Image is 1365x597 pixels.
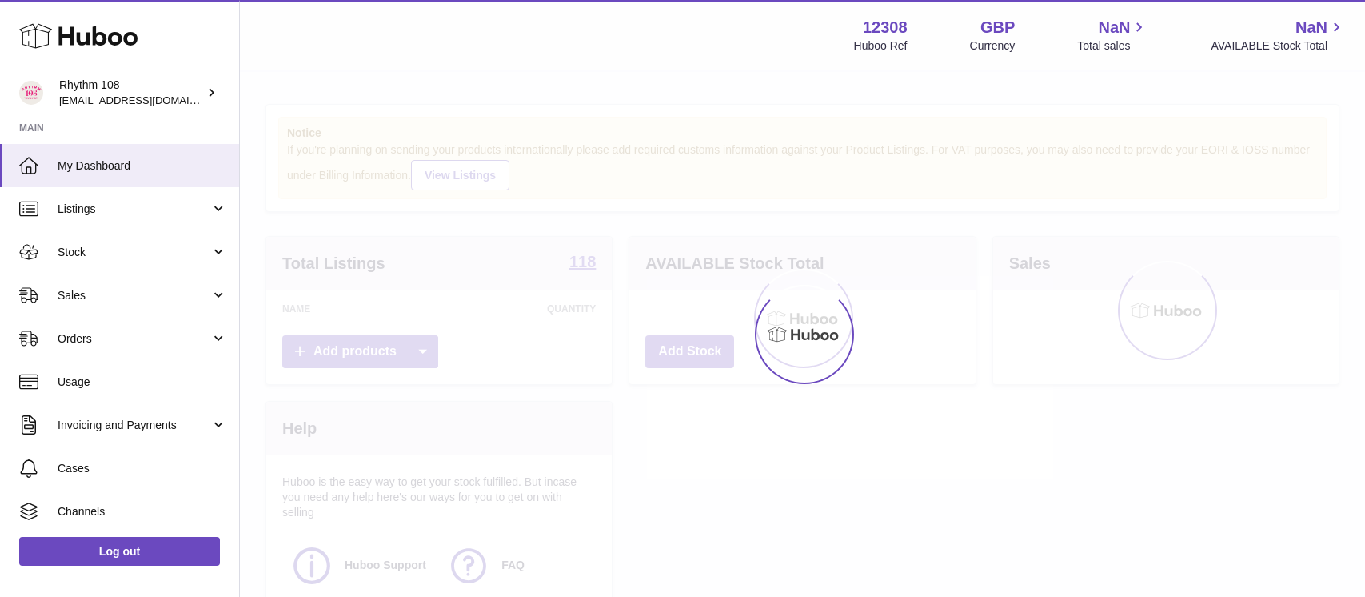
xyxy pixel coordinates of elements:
span: Cases [58,461,227,476]
span: Listings [58,202,210,217]
span: AVAILABLE Stock Total [1211,38,1346,54]
strong: GBP [980,17,1015,38]
span: NaN [1098,17,1130,38]
span: Usage [58,375,227,390]
a: NaN AVAILABLE Stock Total [1211,17,1346,54]
strong: 12308 [863,17,908,38]
span: Total sales [1077,38,1148,54]
span: Channels [58,504,227,519]
span: Invoicing and Payments [58,418,210,433]
div: Huboo Ref [854,38,908,54]
span: Sales [58,288,210,303]
a: Log out [19,537,220,566]
span: NaN [1295,17,1327,38]
img: orders@rhythm108.com [19,81,43,105]
a: NaN Total sales [1077,17,1148,54]
div: Rhythm 108 [59,78,203,108]
span: My Dashboard [58,158,227,174]
span: [EMAIL_ADDRESS][DOMAIN_NAME] [59,94,235,106]
span: Stock [58,245,210,260]
div: Currency [970,38,1016,54]
span: Orders [58,331,210,347]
